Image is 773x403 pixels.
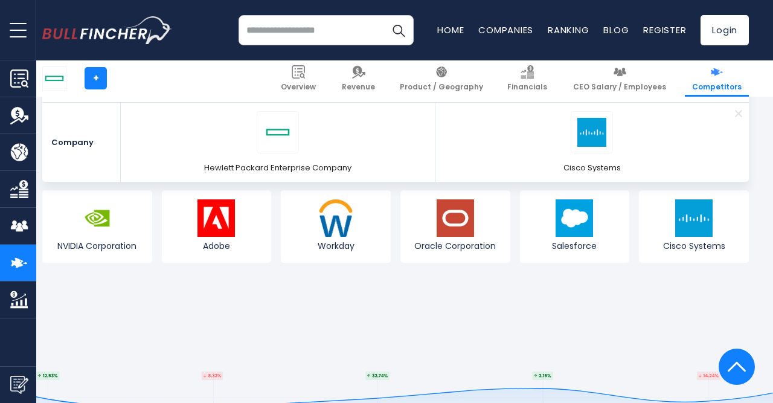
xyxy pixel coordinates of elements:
[643,24,686,36] a: Register
[437,24,464,36] a: Home
[85,67,107,89] a: +
[523,240,627,251] span: Salesforce
[79,199,116,237] img: NVDA logo
[520,190,630,263] a: Salesforce
[507,82,547,92] span: Financials
[478,24,533,36] a: Companies
[437,199,474,237] img: ORCL logo
[45,240,149,251] span: NVIDIA Corporation
[548,24,589,36] a: Ranking
[563,163,621,173] span: Cisco Systems
[281,82,316,92] span: Overview
[284,240,388,251] span: Workday
[692,82,742,92] span: Competitors
[204,111,351,173] a: HPE logo Hewlett Packard Enterprise Company
[573,82,666,92] span: CEO Salary / Employees
[577,118,606,147] img: CSCO logo
[603,24,629,36] a: Blog
[393,60,490,97] a: Product / Geography
[165,240,269,251] span: Adobe
[642,240,746,251] span: Cisco Systems
[403,240,507,251] span: Oracle Corporation
[281,190,391,263] a: Workday
[685,60,749,97] a: Competitors
[500,60,554,97] a: Financials
[42,103,121,182] div: Company
[42,16,172,44] img: bullfincher logo
[675,199,713,237] img: CSCO logo
[197,199,235,237] img: ADBE logo
[317,199,354,237] img: WDAY logo
[42,190,152,263] a: NVIDIA Corporation
[162,190,272,263] a: Adobe
[400,82,483,92] span: Product / Geography
[204,163,351,173] span: Hewlett Packard Enterprise Company
[566,60,673,97] a: CEO Salary / Employees
[274,60,323,97] a: Overview
[728,103,749,124] a: Remove
[43,67,66,90] img: HPE logo
[335,60,382,97] a: Revenue
[639,190,749,263] a: Cisco Systems
[42,16,172,44] a: Go to homepage
[400,190,510,263] a: Oracle Corporation
[701,15,749,45] a: Login
[383,15,414,45] button: Search
[556,199,593,237] img: CRM logo
[263,118,292,147] img: HPE logo
[342,82,375,92] span: Revenue
[563,111,621,173] a: CSCO logo Cisco Systems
